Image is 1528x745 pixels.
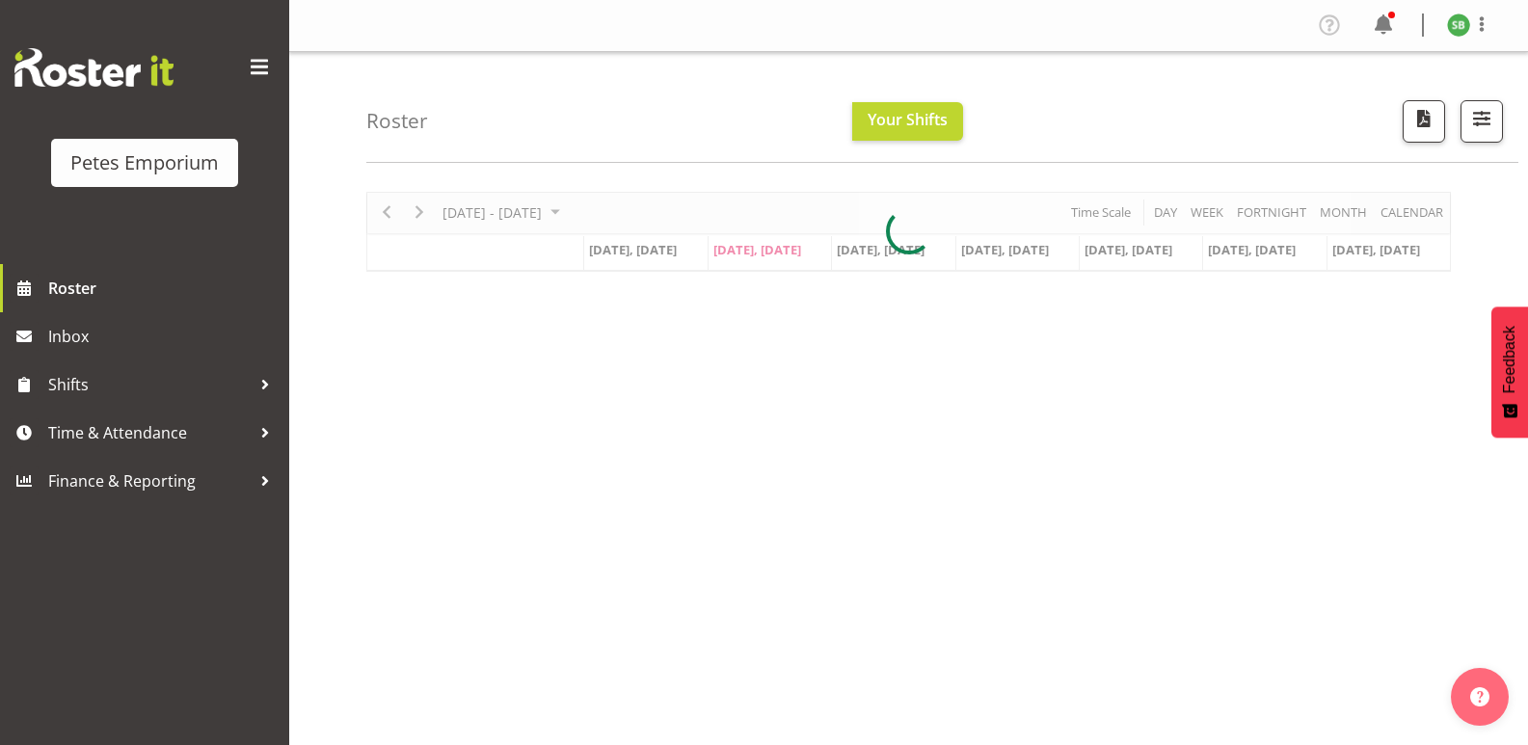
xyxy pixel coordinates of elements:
button: Feedback - Show survey [1491,306,1528,438]
button: Your Shifts [852,102,963,141]
img: Rosterit website logo [14,48,174,87]
button: Download a PDF of the roster according to the set date range. [1403,100,1445,143]
img: stephanie-burden9828.jpg [1447,13,1470,37]
span: Time & Attendance [48,418,251,447]
span: Feedback [1501,326,1518,393]
span: Inbox [48,322,280,351]
span: Shifts [48,370,251,399]
h4: Roster [366,110,428,132]
button: Filter Shifts [1461,100,1503,143]
span: Roster [48,274,280,303]
div: Petes Emporium [70,148,219,177]
span: Finance & Reporting [48,466,251,495]
img: help-xxl-2.png [1470,687,1489,706]
span: Your Shifts [868,109,948,130]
